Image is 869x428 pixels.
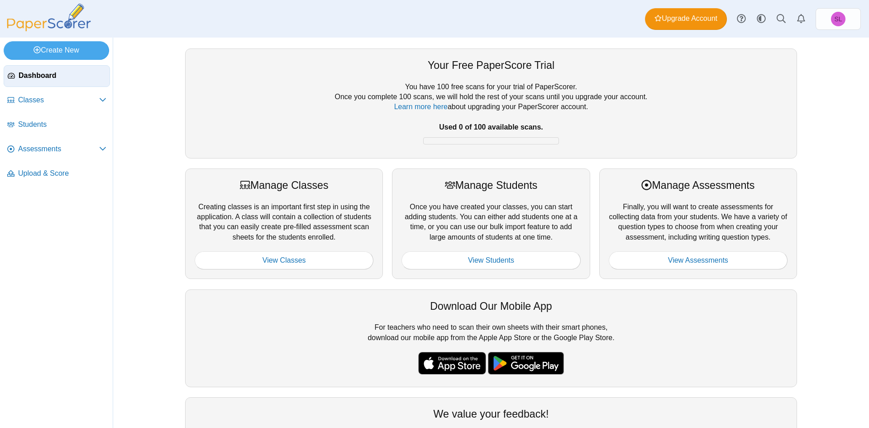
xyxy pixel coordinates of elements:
[4,163,110,185] a: Upload & Score
[816,8,861,30] a: Samala Lewis
[4,114,110,136] a: Students
[4,4,94,31] img: PaperScorer
[834,16,842,22] span: Samala Lewis
[4,65,110,87] a: Dashboard
[195,178,373,192] div: Manage Classes
[599,168,797,279] div: Finally, you will want to create assessments for collecting data from your students. We have a va...
[195,82,788,149] div: You have 100 free scans for your trial of PaperScorer. Once you complete 100 scans, we will hold ...
[394,103,448,111] a: Learn more here
[195,251,373,269] a: View Classes
[654,14,717,24] span: Upgrade Account
[4,139,110,160] a: Assessments
[18,144,99,154] span: Assessments
[19,71,106,81] span: Dashboard
[195,407,788,421] div: We value your feedback!
[401,251,580,269] a: View Students
[4,41,109,59] a: Create New
[18,95,99,105] span: Classes
[791,9,811,29] a: Alerts
[401,178,580,192] div: Manage Students
[609,178,788,192] div: Manage Assessments
[831,12,845,26] span: Samala Lewis
[4,90,110,111] a: Classes
[418,352,486,375] img: apple-store-badge.svg
[488,352,564,375] img: google-play-badge.png
[18,168,106,178] span: Upload & Score
[392,168,590,279] div: Once you have created your classes, you can start adding students. You can either add students on...
[645,8,727,30] a: Upgrade Account
[4,25,94,33] a: PaperScorer
[609,251,788,269] a: View Assessments
[18,120,106,130] span: Students
[185,168,383,279] div: Creating classes is an important first step in using the application. A class will contain a coll...
[439,123,543,131] b: Used 0 of 100 available scans.
[195,299,788,313] div: Download Our Mobile App
[185,289,797,387] div: For teachers who need to scan their own sheets with their smart phones, download our mobile app f...
[195,58,788,72] div: Your Free PaperScore Trial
